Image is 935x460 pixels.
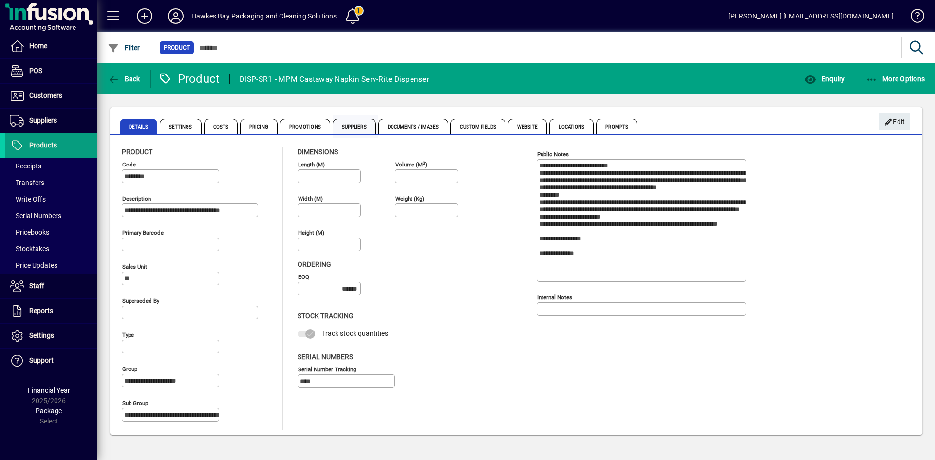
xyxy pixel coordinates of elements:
mat-label: Sales unit [122,263,147,270]
span: Suppliers [29,116,57,124]
mat-label: Length (m) [298,161,325,168]
span: Write Offs [10,195,46,203]
mat-label: Primary barcode [122,229,164,236]
div: DISP-SR1 - MPM Castaway Napkin Serv-Rite Dispenser [240,72,429,87]
mat-label: Code [122,161,136,168]
button: Edit [879,113,910,130]
span: Serial Numbers [10,212,61,220]
div: Product [158,71,220,87]
span: Dimensions [298,148,338,156]
mat-label: Public Notes [537,151,569,158]
mat-label: Group [122,366,137,372]
a: Knowledge Base [903,2,923,34]
span: Details [120,119,157,134]
span: Documents / Images [378,119,449,134]
span: Pricing [240,119,278,134]
span: Products [29,141,57,149]
span: Price Updates [10,261,57,269]
a: Pricebooks [5,224,97,240]
a: Stocktakes [5,240,97,257]
span: Financial Year [28,386,70,394]
span: Ordering [298,260,331,268]
a: Staff [5,274,97,298]
a: Serial Numbers [5,207,97,224]
mat-label: Height (m) [298,229,324,236]
app-page-header-button: Back [97,70,151,88]
span: Track stock quantities [322,330,388,337]
span: Staff [29,282,44,290]
a: Reports [5,299,97,323]
span: Website [508,119,547,134]
span: Suppliers [333,119,376,134]
mat-label: Superseded by [122,297,159,304]
span: Receipts [10,162,41,170]
mat-label: Serial Number tracking [298,366,356,372]
span: Stocktakes [10,245,49,253]
span: Home [29,42,47,50]
a: Customers [5,84,97,108]
button: Enquiry [802,70,847,88]
div: [PERSON_NAME] [EMAIL_ADDRESS][DOMAIN_NAME] [729,8,894,24]
button: Filter [105,39,143,56]
a: POS [5,59,97,83]
mat-label: Width (m) [298,195,323,202]
span: Back [108,75,140,83]
span: Pricebooks [10,228,49,236]
button: More Options [863,70,928,88]
a: Price Updates [5,257,97,274]
button: Back [105,70,143,88]
span: Promotions [280,119,330,134]
span: Prompts [596,119,637,134]
a: Support [5,349,97,373]
span: More Options [866,75,925,83]
span: Package [36,407,62,415]
mat-label: Description [122,195,151,202]
span: Transfers [10,179,44,186]
span: Customers [29,92,62,99]
span: Product [122,148,152,156]
a: Transfers [5,174,97,191]
span: Product [164,43,190,53]
span: Edit [884,114,905,130]
span: Enquiry [804,75,845,83]
mat-label: Internal Notes [537,294,572,301]
button: Profile [160,7,191,25]
mat-label: Volume (m ) [395,161,427,168]
span: Custom Fields [450,119,505,134]
a: Receipts [5,158,97,174]
button: Add [129,7,160,25]
span: Settings [160,119,202,134]
span: Costs [204,119,238,134]
span: Serial Numbers [298,353,353,361]
mat-label: Sub group [122,400,148,406]
span: Stock Tracking [298,312,354,320]
mat-label: EOQ [298,274,309,280]
span: Support [29,356,54,364]
span: Settings [29,331,54,339]
a: Settings [5,324,97,348]
span: Reports [29,307,53,314]
sup: 3 [423,160,425,165]
div: Hawkes Bay Packaging and Cleaning Solutions [191,8,337,24]
span: POS [29,67,42,74]
a: Suppliers [5,109,97,133]
mat-label: Weight (Kg) [395,195,424,202]
mat-label: Type [122,331,134,338]
a: Home [5,34,97,58]
span: Filter [108,44,140,52]
a: Write Offs [5,191,97,207]
span: Locations [549,119,594,134]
